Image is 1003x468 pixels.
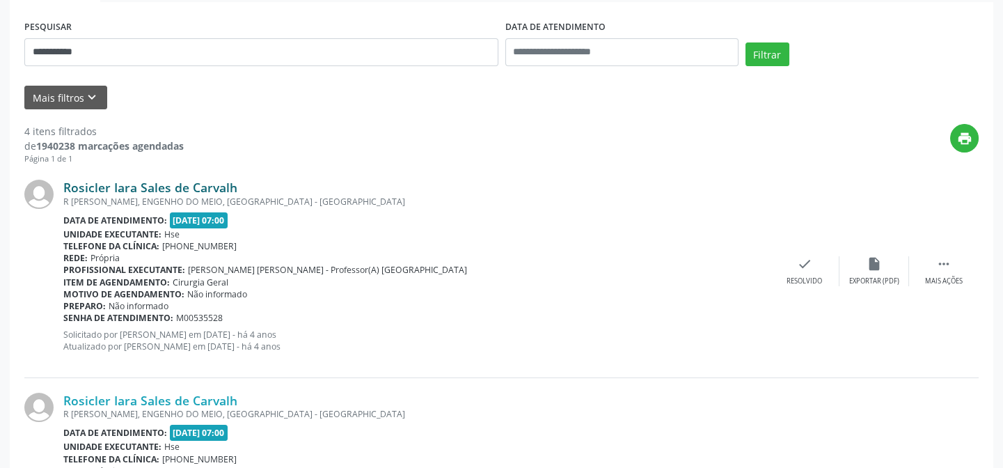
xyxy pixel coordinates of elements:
img: img [24,393,54,422]
span: [DATE] 07:00 [170,425,228,441]
b: Motivo de agendamento: [63,288,184,300]
img: img [24,180,54,209]
b: Item de agendamento: [63,276,170,288]
span: [PERSON_NAME] [PERSON_NAME] - Professor(A) [GEOGRAPHIC_DATA] [188,264,467,276]
span: Própria [90,252,120,264]
b: Unidade executante: [63,441,161,453]
div: 4 itens filtrados [24,124,184,139]
button: print [950,124,979,153]
b: Profissional executante: [63,264,185,276]
span: Cirurgia Geral [173,276,228,288]
b: Data de atendimento: [63,214,167,226]
span: Não informado [109,300,168,312]
span: [PHONE_NUMBER] [162,240,237,252]
span: [PHONE_NUMBER] [162,453,237,465]
div: R [PERSON_NAME], ENGENHO DO MEIO, [GEOGRAPHIC_DATA] - [GEOGRAPHIC_DATA] [63,408,770,420]
label: PESQUISAR [24,17,72,38]
button: Mais filtroskeyboard_arrow_down [24,86,107,110]
span: Hse [164,228,180,240]
span: Não informado [187,288,247,300]
strong: 1940238 marcações agendadas [36,139,184,153]
p: Solicitado por [PERSON_NAME] em [DATE] - há 4 anos Atualizado por [PERSON_NAME] em [DATE] - há 4 ... [63,329,770,352]
i: print [957,131,972,146]
b: Rede: [63,252,88,264]
a: Rosicler Iara Sales de Carvalh [63,393,237,408]
b: Unidade executante: [63,228,161,240]
b: Telefone da clínica: [63,240,159,252]
div: R [PERSON_NAME], ENGENHO DO MEIO, [GEOGRAPHIC_DATA] - [GEOGRAPHIC_DATA] [63,196,770,208]
b: Telefone da clínica: [63,453,159,465]
button: Filtrar [745,42,789,66]
label: DATA DE ATENDIMENTO [505,17,606,38]
b: Senha de atendimento: [63,312,173,324]
span: [DATE] 07:00 [170,212,228,228]
span: M00535528 [176,312,223,324]
b: Data de atendimento: [63,427,167,439]
i: insert_drive_file [867,256,882,272]
div: Página 1 de 1 [24,153,184,165]
i: check [797,256,812,272]
b: Preparo: [63,300,106,312]
span: Hse [164,441,180,453]
i:  [936,256,951,272]
i: keyboard_arrow_down [84,90,100,105]
div: Mais ações [925,276,963,286]
div: Exportar (PDF) [849,276,899,286]
a: Rosicler Iara Sales de Carvalh [63,180,237,195]
div: Resolvido [787,276,822,286]
div: de [24,139,184,153]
